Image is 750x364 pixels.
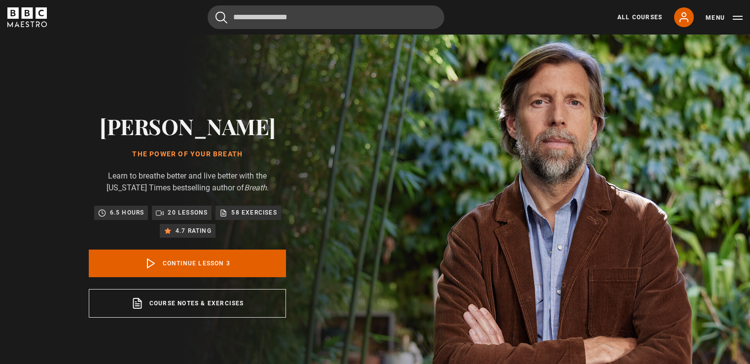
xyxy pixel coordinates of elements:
[110,208,144,218] p: 6.5 hours
[244,183,267,192] i: Breath
[208,5,444,29] input: Search
[617,13,662,22] a: All Courses
[89,289,286,318] a: Course notes & exercises
[231,208,277,218] p: 58 exercises
[176,226,212,236] p: 4.7 rating
[89,170,286,194] p: Learn to breathe better and live better with the [US_STATE] Times bestselling author of .
[168,208,208,218] p: 20 lessons
[89,150,286,158] h1: The Power of Your Breath
[7,7,47,27] svg: BBC Maestro
[89,250,286,277] a: Continue lesson 3
[706,13,743,23] button: Toggle navigation
[89,113,286,139] h2: [PERSON_NAME]
[215,11,227,24] button: Submit the search query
